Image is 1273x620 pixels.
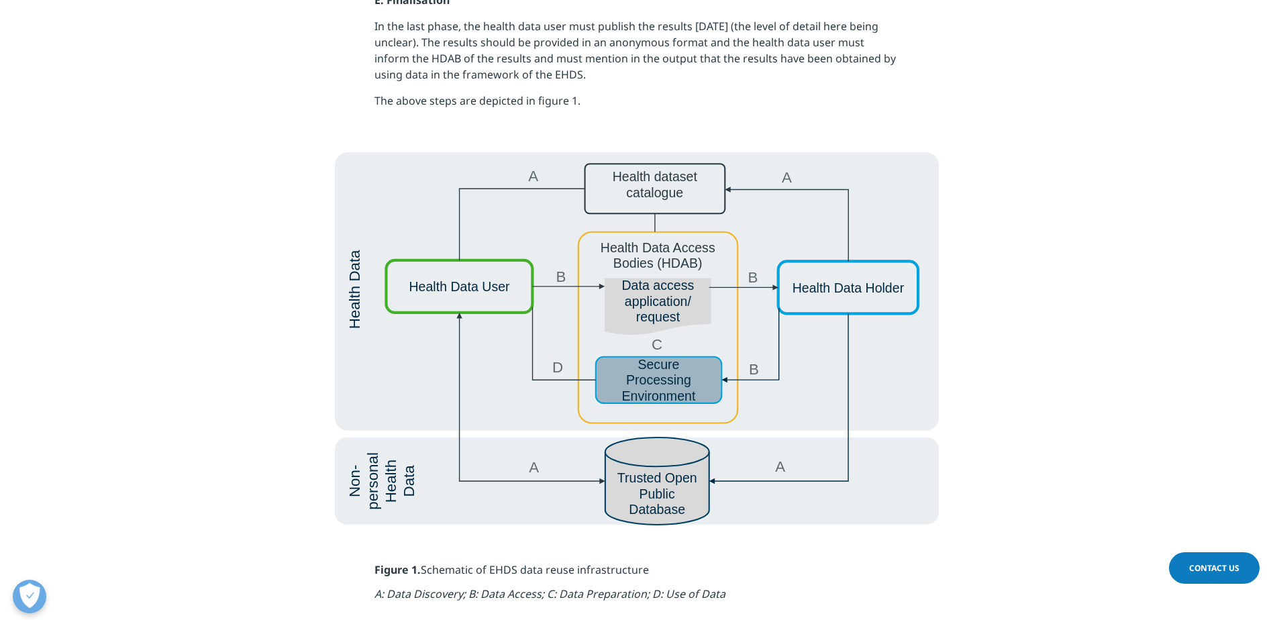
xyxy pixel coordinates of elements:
p: Schematic of EHDS data reuse infrastructure [374,562,899,586]
span: Contact Us [1189,562,1239,574]
p: In the last phase, the health data user must publish the results [DATE] (the level of detail here... [374,18,899,93]
strong: Figure 1. [374,562,421,577]
button: Atidaryti nuostatas [13,580,46,613]
a: Contact Us [1169,552,1260,584]
em: A: Data Discovery; B: Data Access; C: Data Preparation; D: Use of Data [374,586,725,601]
p: The above steps are depicted in figure 1. [374,93,899,119]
